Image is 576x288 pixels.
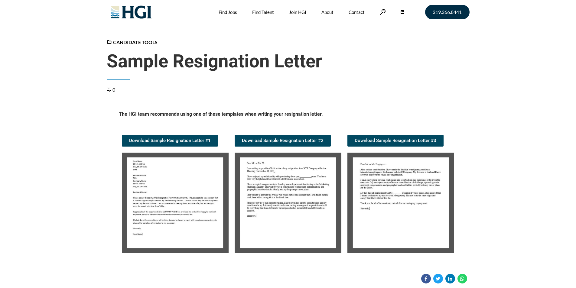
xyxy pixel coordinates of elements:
a: 319.366.8441 [425,5,470,19]
a: Share on WhatsApp [457,274,467,283]
a: Search [380,9,386,15]
span: 319.366.8441 [433,10,462,15]
a: Share on Twitter [433,274,443,283]
a: Candidate Tools [107,39,158,45]
span: Sample Resignation Letter [107,50,470,72]
span: Download Sample Resignation Letter #3 [355,138,436,143]
span: Download Sample Resignation Letter #2 [242,138,324,143]
a: Download Sample Resignation Letter #3 [347,135,444,147]
span: Download Sample Resignation Letter #1 [129,138,211,143]
a: Download Sample Resignation Letter #1 [122,135,218,147]
h5: The HGI team recommends using one of these templates when writing your resignation letter. [119,111,457,120]
a: 0 [107,87,115,92]
a: Download Sample Resignation Letter #2 [235,135,331,147]
a: Share on Facebook [421,274,431,283]
a: Share on Linkedin [445,274,455,283]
